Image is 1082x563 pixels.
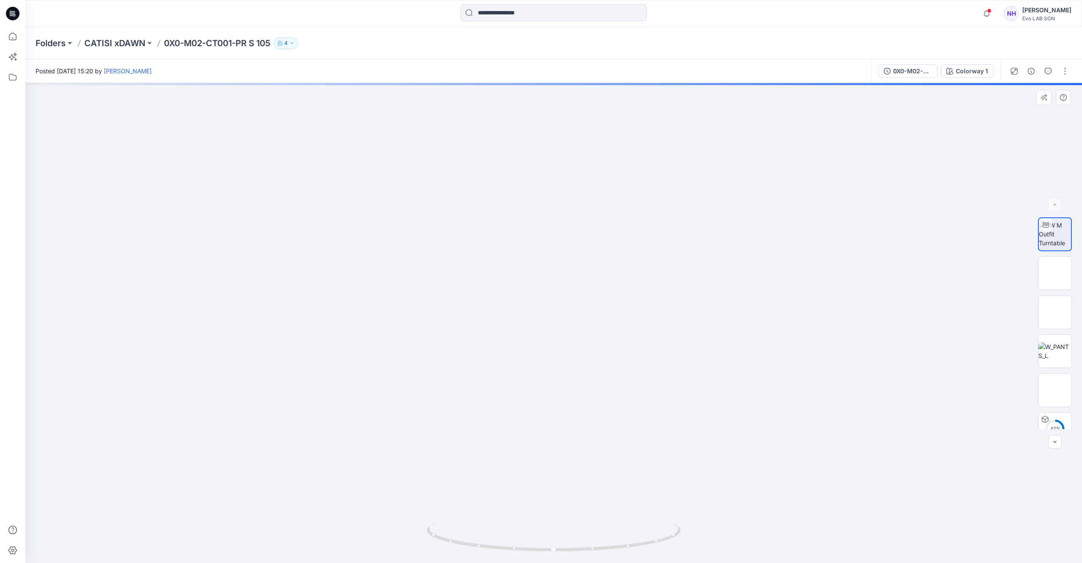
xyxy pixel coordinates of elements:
div: Colorway 1 [956,67,988,76]
img: W_PANTS_F [1038,264,1071,282]
div: NH [1004,6,1019,21]
span: Posted [DATE] 15:20 by [36,67,152,75]
div: Evo LAB SGN [1022,15,1071,22]
a: Folders [36,37,66,49]
button: 4 [274,37,298,49]
button: Colorway 1 [941,64,993,78]
img: 0X0-M02-CT001-PR S 105 Colorway 1 [1038,413,1071,446]
p: 4 [284,39,288,48]
div: [PERSON_NAME] [1022,5,1071,15]
a: CATISI xDAWN [84,37,145,49]
div: 47 % [1045,425,1065,433]
p: 0X0-M02-CT001-PR S 105 [164,37,270,49]
img: W_PANTS_B [1038,303,1071,321]
img: BW M Outfit Turntable [1039,221,1071,247]
button: Details [1024,64,1038,78]
a: [PERSON_NAME] [104,67,152,75]
img: W_PANTS_L [1038,342,1071,360]
button: 0X0-M02-CT001-PR S 105 [878,64,938,78]
div: 0X0-M02-CT001-PR S 105 [893,67,932,76]
img: W_PANTS_R [1038,381,1071,399]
